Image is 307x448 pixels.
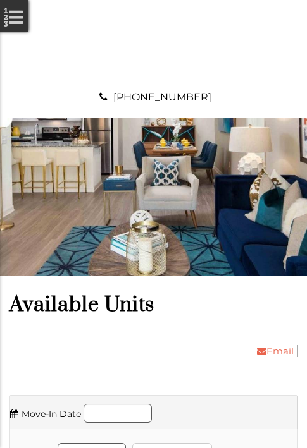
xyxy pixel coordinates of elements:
a: [PHONE_NUMBER] [113,91,211,103]
img: A graphic with a red M and the word SOUTH. [122,13,185,76]
label: Move-In Date [10,406,81,422]
input: Move in date [84,404,152,423]
a: Email [247,345,298,357]
h1: Available Units [9,292,298,318]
